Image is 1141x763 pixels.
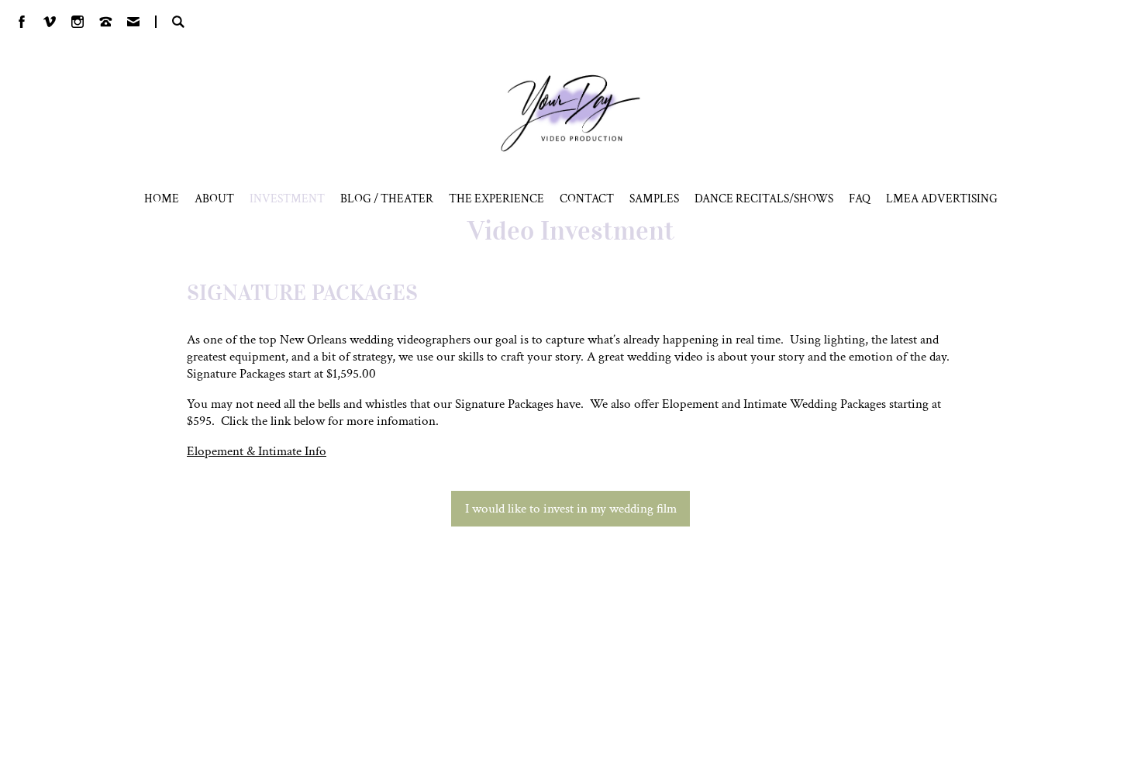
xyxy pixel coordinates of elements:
[187,443,326,460] a: Elopement & Intimate Info
[340,191,433,206] a: BLOG / THEATER
[629,191,679,206] span: SAMPLES
[449,191,544,206] a: THE EXPERIENCE
[187,278,954,306] h2: SIGNATURE PACKAGES
[465,500,677,517] span: I would like to invest in my wedding film
[886,191,998,206] a: LMEA ADVERTISING
[560,191,614,206] a: CONTACT
[195,191,234,206] a: ABOUT
[695,191,833,206] span: DANCE RECITALS/SHOWS
[477,51,664,175] a: Your Day Production Logo
[250,191,325,206] a: INVESTMENT
[187,395,954,430] p: You may not need all the bells and whistles that our Signature Packages have. We also offer Elope...
[187,331,954,382] p: As one of the top New Orleans wedding videographers our goal is to capture what’s already happeni...
[144,191,179,206] a: HOME
[183,214,958,247] h1: Video Investment
[849,191,870,206] a: FAQ
[451,491,689,527] a: I would like to invest in my wedding film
